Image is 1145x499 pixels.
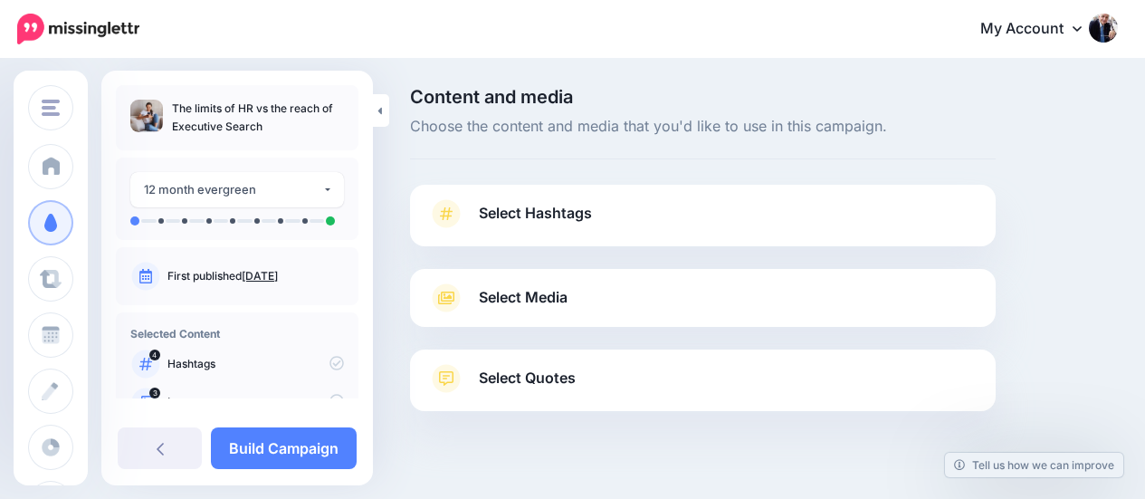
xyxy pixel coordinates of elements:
[242,269,278,283] a: [DATE]
[479,285,568,310] span: Select Media
[479,366,576,390] span: Select Quotes
[130,100,163,132] img: 8aa56add5ebff99e3b819ea759028bce_thumb.jpg
[130,327,344,341] h4: Selected Content
[130,172,344,207] button: 12 month evergreen
[149,388,160,398] span: 3
[962,7,1118,52] a: My Account
[172,100,344,136] p: The limits of HR vs the reach of Executive Search
[410,88,996,106] span: Content and media
[167,356,344,372] p: Hashtags
[17,14,139,44] img: Missinglettr
[149,350,160,360] span: 4
[410,115,996,139] span: Choose the content and media that you'd like to use in this campaign.
[144,179,322,200] div: 12 month evergreen
[167,268,344,284] p: First published
[428,283,978,312] a: Select Media
[428,364,978,411] a: Select Quotes
[479,201,592,226] span: Select Hashtags
[428,199,978,246] a: Select Hashtags
[167,394,344,410] p: Images
[945,453,1123,477] a: Tell us how we can improve
[42,100,60,116] img: menu.png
